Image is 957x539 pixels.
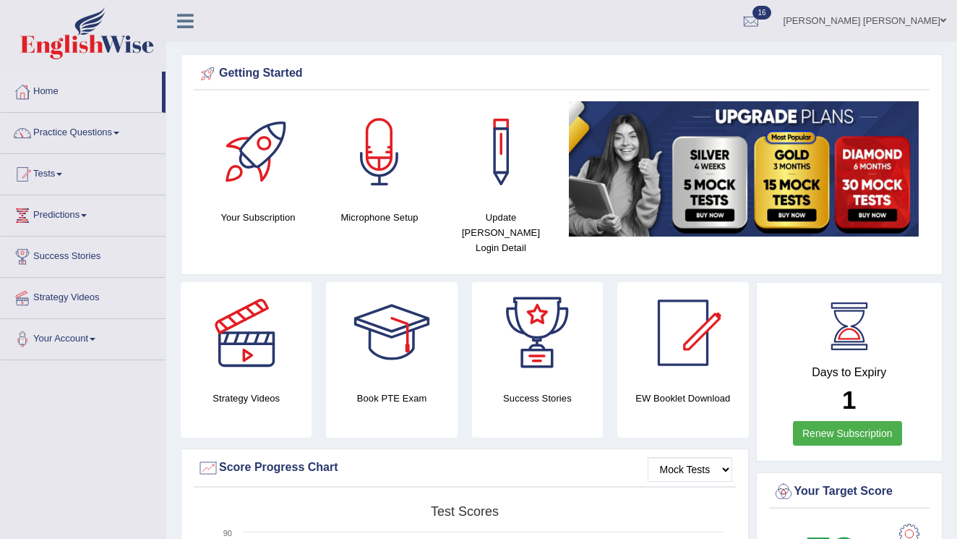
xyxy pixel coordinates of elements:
h4: Microphone Setup [326,210,433,225]
h4: EW Booklet Download [617,391,748,406]
tspan: Test scores [431,504,499,519]
h4: Days to Expiry [773,366,927,379]
a: Strategy Videos [1,278,166,314]
h4: Update [PERSON_NAME] Login Detail [447,210,554,255]
a: Practice Questions [1,113,166,149]
div: Score Progress Chart [197,457,732,479]
span: 16 [752,6,771,20]
h4: Success Stories [472,391,603,406]
text: 90 [223,529,232,538]
a: Success Stories [1,237,166,273]
h4: Book PTE Exam [326,391,457,406]
b: 1 [842,386,856,414]
h4: Strategy Videos [181,391,312,406]
div: Your Target Score [773,481,927,503]
img: small5.jpg [569,101,919,237]
a: Tests [1,154,166,190]
a: Home [1,72,162,108]
a: Your Account [1,319,166,355]
div: Getting Started [197,63,926,85]
a: Predictions [1,195,166,232]
a: Renew Subscription [793,421,902,446]
h4: Your Subscription [205,210,312,225]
